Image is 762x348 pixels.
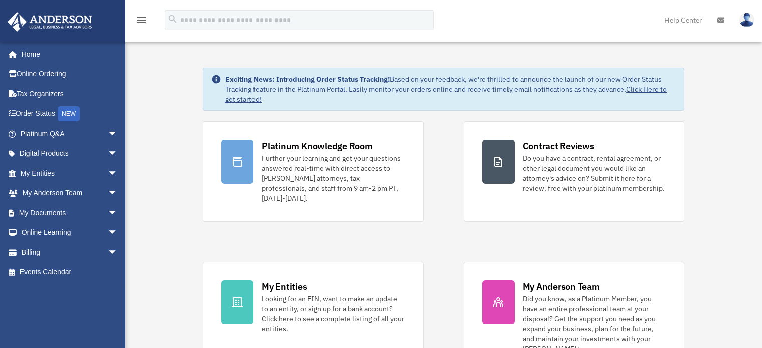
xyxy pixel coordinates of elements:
div: NEW [58,106,80,121]
span: arrow_drop_down [108,242,128,263]
div: Further your learning and get your questions answered real-time with direct access to [PERSON_NAM... [262,153,405,203]
div: My Anderson Team [523,280,600,293]
span: arrow_drop_down [108,183,128,204]
a: My Documentsarrow_drop_down [7,203,133,223]
strong: Exciting News: Introducing Order Status Tracking! [225,75,390,84]
a: My Anderson Teamarrow_drop_down [7,183,133,203]
span: arrow_drop_down [108,223,128,243]
div: Looking for an EIN, want to make an update to an entity, or sign up for a bank account? Click her... [262,294,405,334]
a: My Entitiesarrow_drop_down [7,163,133,183]
a: Online Learningarrow_drop_down [7,223,133,243]
span: arrow_drop_down [108,124,128,144]
img: Anderson Advisors Platinum Portal [5,12,95,32]
i: search [167,14,178,25]
a: Platinum Knowledge Room Further your learning and get your questions answered real-time with dire... [203,121,423,222]
a: Platinum Q&Aarrow_drop_down [7,124,133,144]
span: arrow_drop_down [108,144,128,164]
i: menu [135,14,147,26]
a: Click Here to get started! [225,85,667,104]
span: arrow_drop_down [108,163,128,184]
div: Do you have a contract, rental agreement, or other legal document you would like an attorney's ad... [523,153,666,193]
div: Platinum Knowledge Room [262,140,373,152]
div: Contract Reviews [523,140,594,152]
a: menu [135,18,147,26]
span: arrow_drop_down [108,203,128,223]
a: Home [7,44,128,64]
a: Billingarrow_drop_down [7,242,133,262]
a: Contract Reviews Do you have a contract, rental agreement, or other legal document you would like... [464,121,684,222]
div: My Entities [262,280,307,293]
a: Order StatusNEW [7,104,133,124]
a: Online Ordering [7,64,133,84]
a: Digital Productsarrow_drop_down [7,144,133,164]
a: Tax Organizers [7,84,133,104]
a: Events Calendar [7,262,133,282]
div: Based on your feedback, we're thrilled to announce the launch of our new Order Status Tracking fe... [225,74,676,104]
img: User Pic [739,13,754,27]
